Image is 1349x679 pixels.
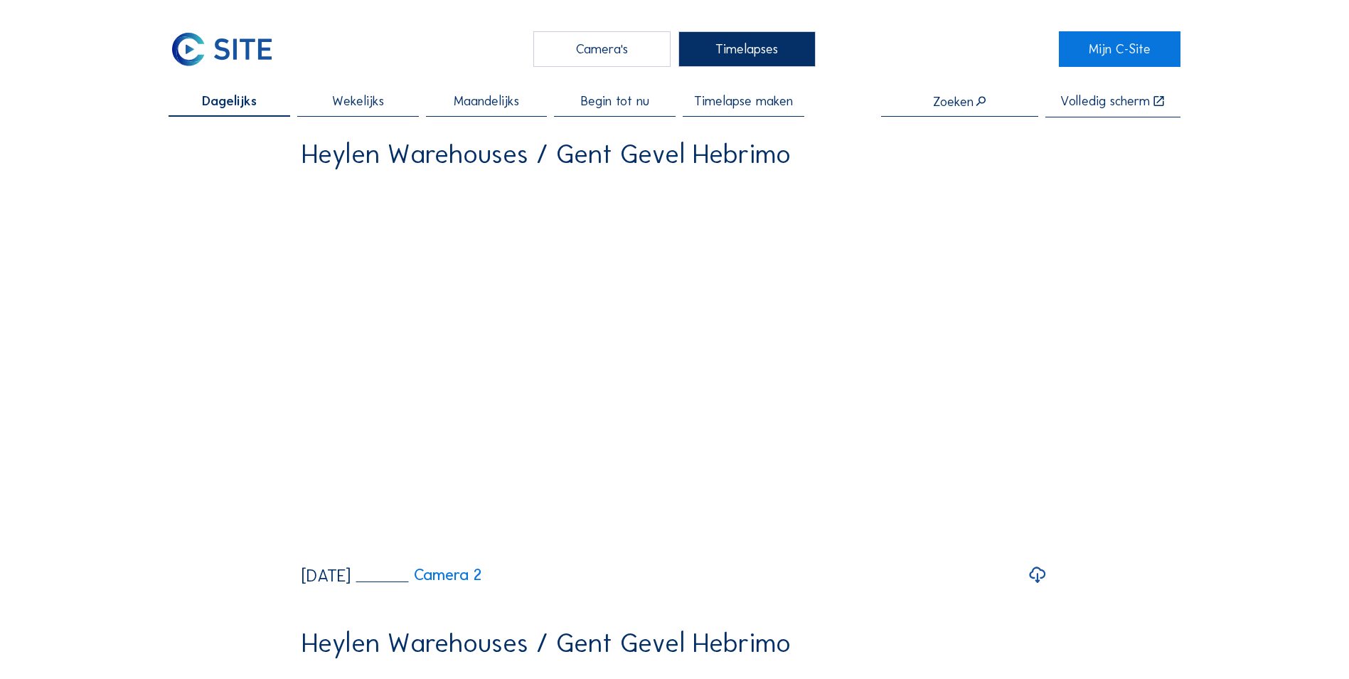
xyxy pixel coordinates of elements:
[169,31,274,67] img: C-SITE Logo
[169,31,290,67] a: C-SITE Logo
[1059,31,1180,67] a: Mijn C-Site
[202,95,257,108] span: Dagelijks
[302,179,1047,553] video: Your browser does not support the video tag.
[1060,95,1150,109] div: Volledig scherm
[302,141,791,167] div: Heylen Warehouses / Gent Gevel Hebrimo
[454,95,519,108] span: Maandelijks
[581,95,649,108] span: Begin tot nu
[356,567,482,583] a: Camera 2
[302,567,351,584] div: [DATE]
[694,95,793,108] span: Timelapse maken
[533,31,671,67] div: Camera's
[332,95,384,108] span: Wekelijks
[302,630,791,656] div: Heylen Warehouses / Gent Gevel Hebrimo
[678,31,816,67] div: Timelapses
